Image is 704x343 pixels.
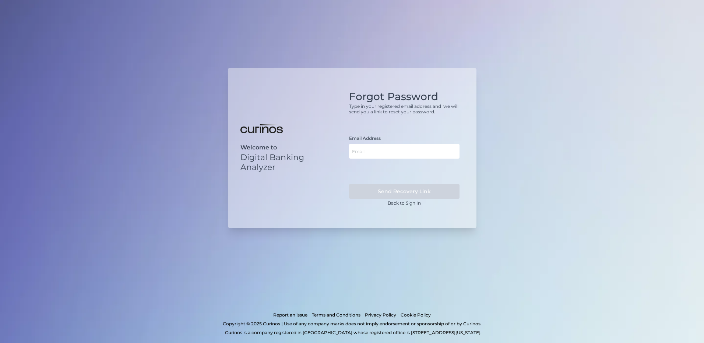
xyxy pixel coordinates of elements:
p: Type in your registered email address and we will send you a link to reset your password. [349,103,460,114]
a: Report an issue [273,311,307,319]
p: Digital Banking Analyzer [240,152,320,172]
a: Privacy Policy [365,311,396,319]
label: Email Address [349,135,381,141]
a: Back to Sign In [388,200,421,206]
p: Copyright © 2025 Curinos | Use of any company marks does not imply endorsement or sponsorship of ... [36,319,668,328]
img: Digital Banking Analyzer [240,124,283,134]
button: Send Recovery Link [349,184,460,199]
input: Email [349,144,460,159]
h1: Forgot Password [349,91,460,103]
p: Curinos is a company registered in [GEOGRAPHIC_DATA] whose registered office is [STREET_ADDRESS][... [38,328,668,337]
a: Terms and Conditions [312,311,360,319]
p: Welcome to [240,144,320,151]
a: Cookie Policy [401,311,431,319]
